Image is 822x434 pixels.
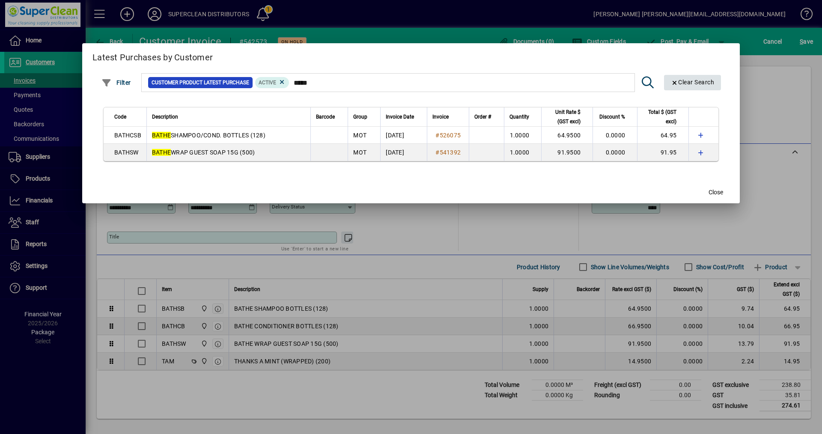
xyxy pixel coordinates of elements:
span: MOT [353,132,366,139]
div: Order # [474,112,499,122]
span: Invoice Date [386,112,414,122]
div: Unit Rate $ (GST excl) [547,107,588,126]
span: # [435,132,439,139]
td: [DATE] [380,127,427,144]
span: SHAMPOO/COND. BOTTLES (128) [152,132,265,139]
td: 0.0000 [593,127,637,144]
td: 91.9500 [541,144,593,161]
td: 64.9500 [541,127,593,144]
em: BATHE [152,132,171,139]
td: 0.0000 [593,144,637,161]
td: 1.0000 [504,144,541,161]
div: Invoice [432,112,464,122]
span: MOT [353,149,366,156]
div: Discount % [598,112,633,122]
span: Active [259,80,276,86]
span: Clear Search [671,79,715,86]
em: BATHE [152,149,171,156]
div: Group [353,112,375,122]
span: Filter [101,79,131,86]
div: Quantity [509,112,537,122]
span: Total $ (GST excl) [643,107,676,126]
a: #526075 [432,131,464,140]
span: 526075 [440,132,461,139]
span: WRAP GUEST SOAP 15G (500) [152,149,255,156]
div: Description [152,112,306,122]
span: 541392 [440,149,461,156]
h2: Latest Purchases by Customer [82,43,740,68]
span: BATHSW [114,149,139,156]
span: BATHCSB [114,132,141,139]
mat-chip: Product Activation Status: Active [255,77,289,88]
div: Total $ (GST excl) [643,107,684,126]
span: Code [114,112,126,122]
span: Barcode [316,112,335,122]
td: 91.95 [637,144,688,161]
span: Discount % [599,112,625,122]
span: Close [709,188,723,197]
td: 1.0000 [504,127,541,144]
span: Invoice [432,112,449,122]
a: #541392 [432,148,464,157]
span: Order # [474,112,491,122]
div: Invoice Date [386,112,422,122]
td: 64.95 [637,127,688,144]
span: # [435,149,439,156]
button: Filter [99,75,133,90]
span: Description [152,112,178,122]
span: Group [353,112,367,122]
button: Clear [664,75,721,90]
span: Customer Product Latest Purchase [152,78,249,87]
div: Barcode [316,112,342,122]
td: [DATE] [380,144,427,161]
div: Code [114,112,141,122]
span: Unit Rate $ (GST excl) [547,107,581,126]
button: Close [702,184,730,200]
span: Quantity [509,112,529,122]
